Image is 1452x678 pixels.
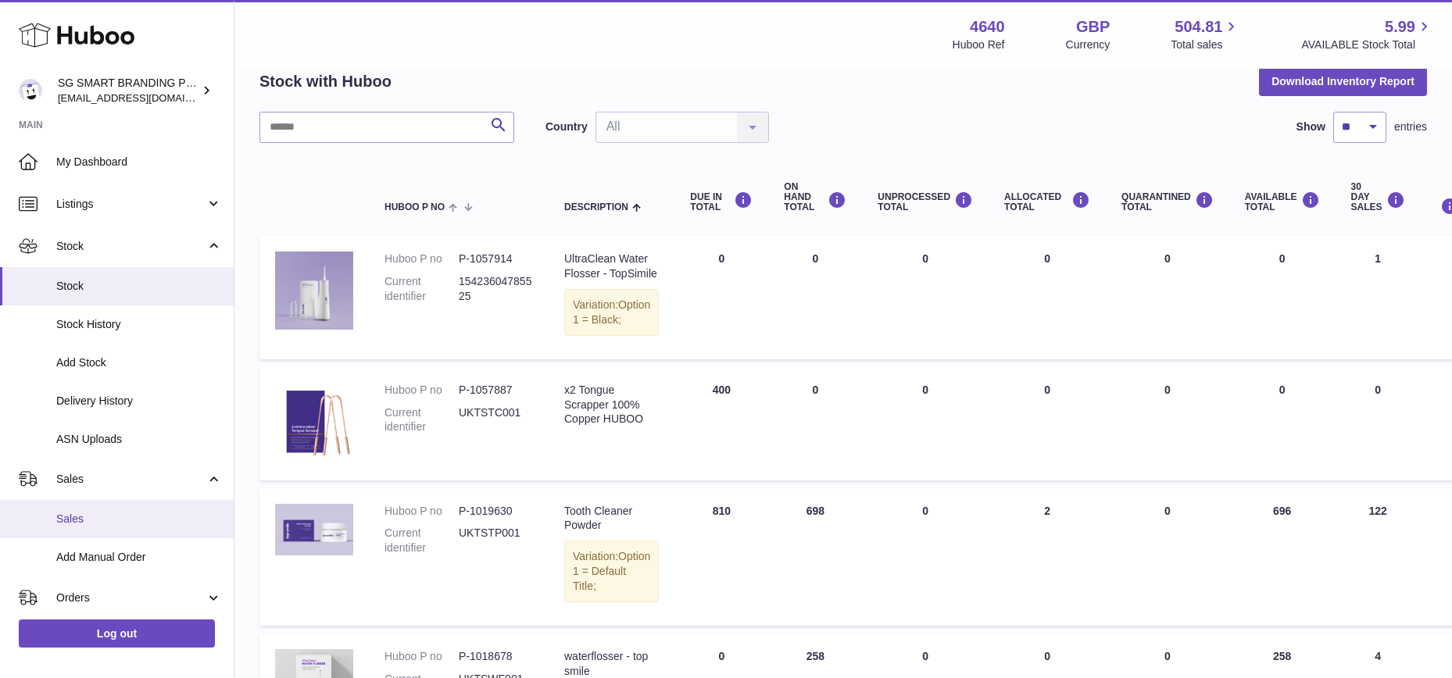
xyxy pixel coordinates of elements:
[989,367,1106,480] td: 0
[564,383,659,427] div: x2 Tongue Scrapper 100% Copper HUBOO
[768,488,862,626] td: 698
[564,289,659,336] div: Variation:
[56,239,206,254] span: Stock
[1164,252,1171,265] span: 0
[1076,16,1110,37] strong: GBP
[56,591,206,605] span: Orders
[56,355,222,370] span: Add Stock
[674,488,768,626] td: 810
[384,202,445,212] span: Huboo P no
[1229,488,1336,626] td: 696
[862,488,989,626] td: 0
[768,367,862,480] td: 0
[970,16,1005,37] strong: 4640
[56,155,222,169] span: My Dashboard
[768,236,862,359] td: 0
[564,541,659,602] div: Variation:
[56,432,222,447] span: ASN Uploads
[1004,191,1090,212] div: ALLOCATED Total
[862,367,989,480] td: 0
[953,37,1005,52] div: Huboo Ref
[878,191,973,212] div: UNPROCESSED Total
[674,236,768,359] td: 0
[384,274,459,304] dt: Current identifier
[784,182,846,213] div: ON HAND Total
[459,274,533,304] dd: 15423604785525
[1301,37,1433,52] span: AVAILABLE Stock Total
[58,91,230,104] span: [EMAIL_ADDRESS][DOMAIN_NAME]
[1296,120,1325,134] label: Show
[459,649,533,664] dd: P-1018678
[1164,384,1171,396] span: 0
[275,383,353,461] img: product image
[1121,191,1214,212] div: QUARANTINED Total
[58,76,198,105] div: SG SMART BRANDING PTE. LTD.
[862,236,989,359] td: 0
[1259,67,1427,95] button: Download Inventory Report
[1245,191,1320,212] div: AVAILABLE Total
[573,550,650,592] span: Option 1 = Default Title;
[19,619,215,648] a: Log out
[674,367,768,480] td: 400
[56,197,206,212] span: Listings
[1229,236,1336,359] td: 0
[56,317,222,332] span: Stock History
[275,252,353,330] img: product image
[459,526,533,555] dd: UKTSTP001
[384,504,459,519] dt: Huboo P no
[1394,120,1427,134] span: entries
[1301,16,1433,52] a: 5.99 AVAILABLE Stock Total
[459,383,533,398] dd: P-1057887
[1164,650,1171,662] span: 0
[1066,37,1110,52] div: Currency
[459,405,533,435] dd: UKTSTC001
[989,488,1106,626] td: 2
[384,383,459,398] dt: Huboo P no
[56,279,222,294] span: Stock
[384,649,459,664] dt: Huboo P no
[573,298,650,326] span: Option 1 = Black;
[564,202,628,212] span: Description
[1229,367,1336,480] td: 0
[1351,182,1405,213] div: 30 DAY SALES
[1171,37,1240,52] span: Total sales
[384,526,459,555] dt: Current identifier
[56,550,222,565] span: Add Manual Order
[459,504,533,519] dd: P-1019630
[384,252,459,266] dt: Huboo P no
[545,120,588,134] label: Country
[259,71,392,92] h2: Stock with Huboo
[459,252,533,266] dd: P-1057914
[275,504,353,556] img: product image
[564,252,659,281] div: UltraClean Water Flosser - TopSimile
[1171,16,1240,52] a: 504.81 Total sales
[19,79,42,102] img: uktopsmileshipping@gmail.com
[989,236,1106,359] td: 0
[384,405,459,435] dt: Current identifier
[56,394,222,409] span: Delivery History
[1336,367,1421,480] td: 0
[1336,236,1421,359] td: 1
[56,472,206,487] span: Sales
[1175,16,1222,37] span: 504.81
[564,504,659,533] div: Tooth Cleaner Powder
[1336,488,1421,626] td: 122
[690,191,753,212] div: DUE IN TOTAL
[56,512,222,526] span: Sales
[1164,505,1171,517] span: 0
[1385,16,1415,37] span: 5.99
